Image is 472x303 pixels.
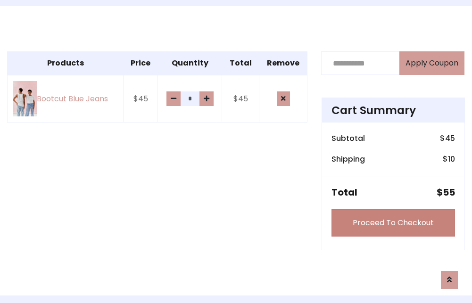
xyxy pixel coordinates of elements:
th: Price [124,52,158,75]
th: Quantity [158,52,222,75]
h4: Cart Summary [331,104,455,117]
h6: Shipping [331,155,365,164]
span: 45 [445,133,455,144]
h6: $ [443,155,455,164]
a: Proceed To Checkout [331,209,455,237]
h5: $ [437,187,455,198]
td: $45 [222,75,259,122]
h5: Total [331,187,357,198]
th: Total [222,52,259,75]
a: Bootcut Blue Jeans [13,81,117,116]
th: Products [8,52,124,75]
td: $45 [124,75,158,122]
span: 10 [448,154,455,164]
button: Apply Coupon [399,51,464,75]
span: 55 [443,186,455,199]
h6: $ [440,134,455,143]
th: Remove [259,52,307,75]
h6: Subtotal [331,134,365,143]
